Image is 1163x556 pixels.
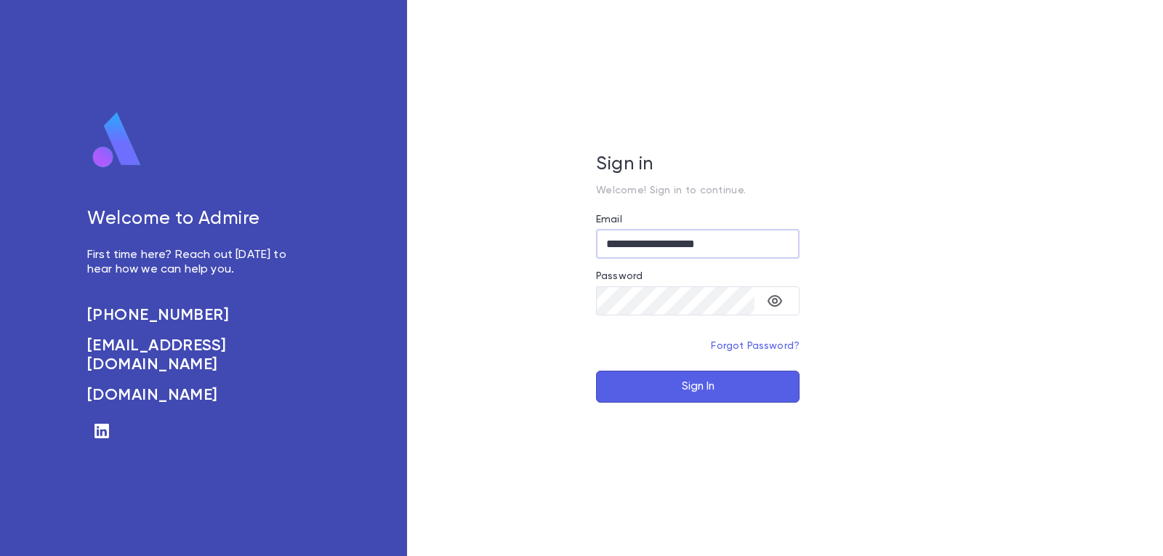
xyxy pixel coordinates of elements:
label: Email [596,214,622,225]
a: [EMAIL_ADDRESS][DOMAIN_NAME] [87,337,302,374]
p: Welcome! Sign in to continue. [596,185,800,196]
img: logo [87,111,147,169]
button: Sign In [596,371,800,403]
a: [DOMAIN_NAME] [87,386,302,405]
h5: Welcome to Admire [87,209,302,230]
p: First time here? Reach out [DATE] to hear how we can help you. [87,248,302,277]
a: [PHONE_NUMBER] [87,306,302,325]
button: toggle password visibility [760,286,789,315]
h5: Sign in [596,154,800,176]
a: Forgot Password? [711,341,800,351]
label: Password [596,270,643,282]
